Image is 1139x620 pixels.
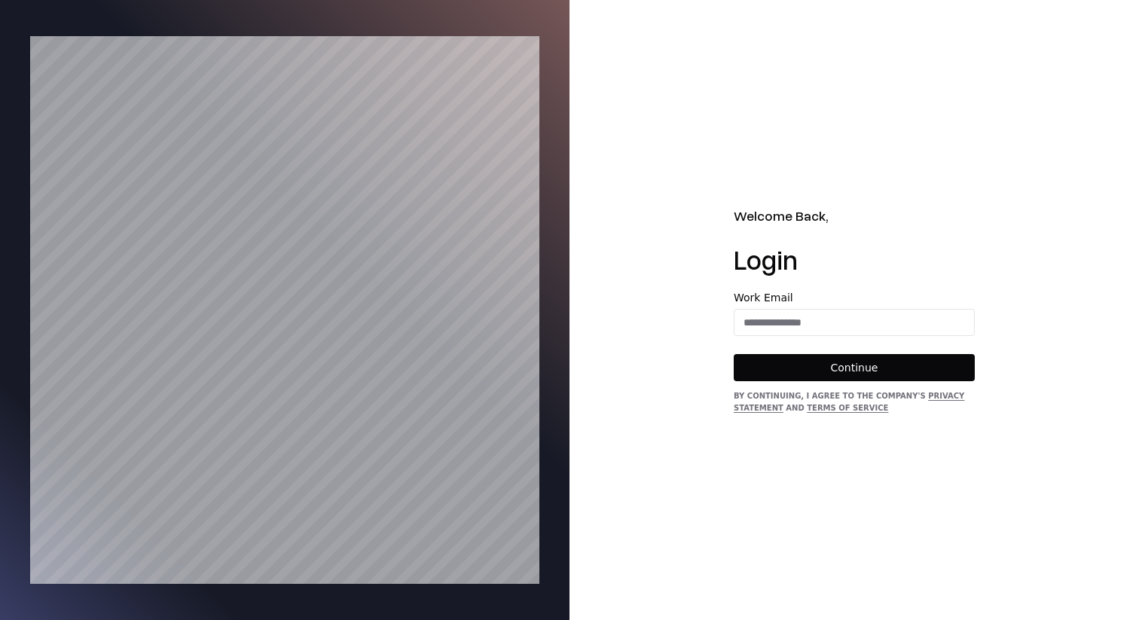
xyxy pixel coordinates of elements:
a: Terms of Service [807,404,888,412]
button: Continue [734,354,975,381]
h1: Login [734,244,975,274]
label: Work Email [734,292,975,303]
div: By continuing, I agree to the Company's and [734,390,975,414]
h2: Welcome Back, [734,206,975,226]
